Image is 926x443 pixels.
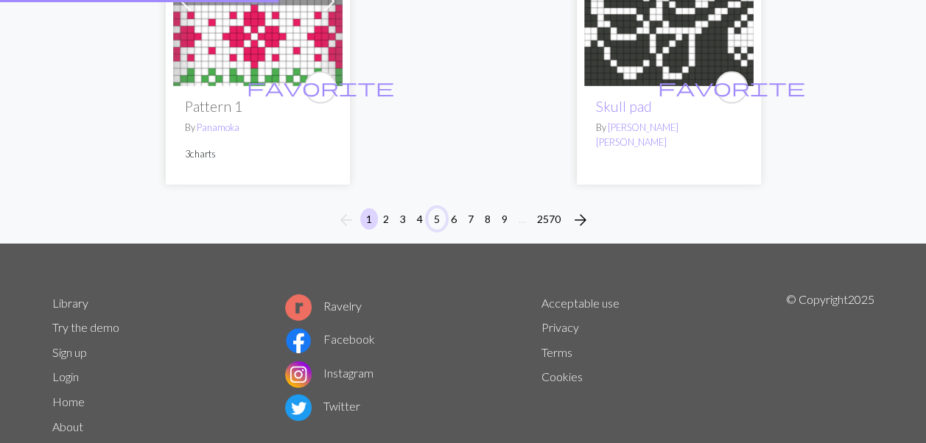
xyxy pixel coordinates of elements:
button: favourite [304,71,337,104]
a: Acceptable use [541,296,620,310]
a: Try the demo [52,320,119,334]
a: Home [52,394,85,408]
i: Next [572,211,589,229]
h2: Pattern 1 [185,98,331,115]
p: 3 charts [185,147,331,161]
span: arrow_forward [572,210,589,230]
button: 2570 [531,208,567,230]
a: Privacy [541,320,579,334]
img: Ravelry logo [285,294,312,321]
p: By [596,121,742,149]
a: Facebook [285,332,375,346]
a: About [52,419,83,433]
a: Skull pad [596,98,652,115]
button: favourite [715,71,748,104]
i: favourite [247,73,394,102]
a: Library [52,296,88,310]
a: Ravelry [285,299,362,313]
button: 6 [445,208,463,230]
p: © Copyright 2025 [785,291,874,439]
a: Sign up [52,345,87,359]
img: Twitter logo [285,394,312,421]
button: 4 [411,208,429,230]
a: Twitter [285,399,360,413]
button: 2 [377,208,395,230]
a: Panamoka [197,121,239,133]
img: Instagram logo [285,361,312,388]
button: 1 [360,208,378,230]
span: favorite [658,76,805,99]
span: favorite [247,76,394,99]
a: Instagram [285,366,373,380]
nav: Page navigation [332,208,595,232]
a: Terms [541,345,572,359]
button: 5 [428,208,446,230]
button: Next [566,208,595,232]
button: 8 [479,208,497,230]
p: By [185,121,331,135]
button: 7 [462,208,480,230]
a: Cookies [541,369,583,383]
img: Facebook logo [285,327,312,354]
i: favourite [658,73,805,102]
a: [PERSON_NAME] [PERSON_NAME] [596,121,678,147]
button: 9 [496,208,513,230]
a: Login [52,369,79,383]
button: 3 [394,208,412,230]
